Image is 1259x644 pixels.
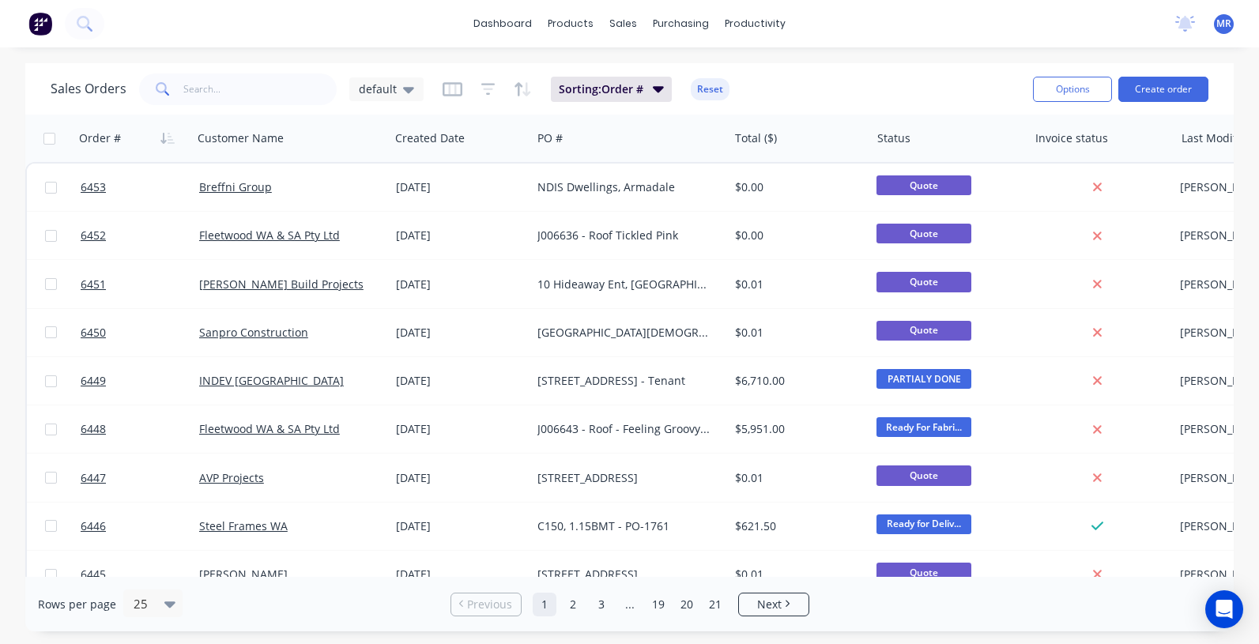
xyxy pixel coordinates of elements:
[1118,77,1208,102] button: Create order
[735,421,858,437] div: $5,951.00
[81,567,106,582] span: 6445
[537,228,713,243] div: J006636 - Roof Tickled Pink
[537,130,563,146] div: PO #
[876,175,971,195] span: Quote
[81,518,106,534] span: 6446
[444,593,816,616] ul: Pagination
[537,470,713,486] div: [STREET_ADDRESS]
[537,179,713,195] div: NDIS Dwellings, Armadale
[735,470,858,486] div: $0.01
[396,325,525,341] div: [DATE]
[559,81,643,97] span: Sorting: Order #
[199,228,340,243] a: Fleetwood WA & SA Pty Ltd
[1205,590,1243,628] div: Open Intercom Messenger
[735,179,858,195] div: $0.00
[396,470,525,486] div: [DATE]
[199,567,288,582] a: [PERSON_NAME]
[876,369,971,389] span: PARTIALY DONE
[876,272,971,292] span: Quote
[183,73,337,105] input: Search...
[876,224,971,243] span: Quote
[396,277,525,292] div: [DATE]
[199,518,288,533] a: Steel Frames WA
[396,373,525,389] div: [DATE]
[876,321,971,341] span: Quote
[81,373,106,389] span: 6449
[601,12,645,36] div: sales
[1033,77,1112,102] button: Options
[396,179,525,195] div: [DATE]
[199,325,308,340] a: Sanpro Construction
[51,81,126,96] h1: Sales Orders
[537,518,713,534] div: C150, 1.15BMT - PO-1761
[618,593,642,616] a: Jump forward
[551,77,672,102] button: Sorting:Order #
[81,325,106,341] span: 6450
[735,325,858,341] div: $0.01
[81,179,106,195] span: 6453
[533,593,556,616] a: Page 1 is your current page
[1216,17,1231,31] span: MR
[537,567,713,582] div: [STREET_ADDRESS]
[396,518,525,534] div: [DATE]
[735,228,858,243] div: $0.00
[646,593,670,616] a: Page 19
[199,179,272,194] a: Breffni Group
[757,597,782,612] span: Next
[38,597,116,612] span: Rows per page
[876,465,971,485] span: Quote
[645,12,717,36] div: purchasing
[199,421,340,436] a: Fleetwood WA & SA Pty Ltd
[81,212,199,259] a: 6452
[466,12,540,36] a: dashboard
[199,277,364,292] a: [PERSON_NAME] Build Projects
[81,551,199,598] a: 6445
[81,454,199,502] a: 6447
[81,277,106,292] span: 6451
[1035,130,1108,146] div: Invoice status
[81,357,199,405] a: 6449
[395,130,465,146] div: Created Date
[396,567,525,582] div: [DATE]
[81,261,199,308] a: 6451
[81,503,199,550] a: 6446
[691,78,729,100] button: Reset
[81,164,199,211] a: 6453
[561,593,585,616] a: Page 2
[81,421,106,437] span: 6448
[467,597,512,612] span: Previous
[877,130,910,146] div: Status
[735,373,858,389] div: $6,710.00
[79,130,121,146] div: Order #
[537,373,713,389] div: [STREET_ADDRESS] - Tenant
[735,567,858,582] div: $0.01
[717,12,793,36] div: productivity
[199,470,264,485] a: AVP Projects
[537,277,713,292] div: 10 Hideaway Ent, [GEOGRAPHIC_DATA]
[876,514,971,534] span: Ready for Deliv...
[81,470,106,486] span: 6447
[675,593,699,616] a: Page 20
[81,309,199,356] a: 6450
[735,130,777,146] div: Total ($)
[735,518,858,534] div: $621.50
[876,563,971,582] span: Quote
[590,593,613,616] a: Page 3
[451,597,521,612] a: Previous page
[537,421,713,437] div: J006643 - Roof - Feeling Groovy PO256228
[537,325,713,341] div: [GEOGRAPHIC_DATA][DEMOGRAPHIC_DATA]
[396,228,525,243] div: [DATE]
[735,277,858,292] div: $0.01
[359,81,397,97] span: default
[81,405,199,453] a: 6448
[81,228,106,243] span: 6452
[703,593,727,616] a: Page 21
[540,12,601,36] div: products
[876,417,971,437] span: Ready For Fabri...
[28,12,52,36] img: Factory
[739,597,809,612] a: Next page
[198,130,284,146] div: Customer Name
[396,421,525,437] div: [DATE]
[199,373,344,388] a: INDEV [GEOGRAPHIC_DATA]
